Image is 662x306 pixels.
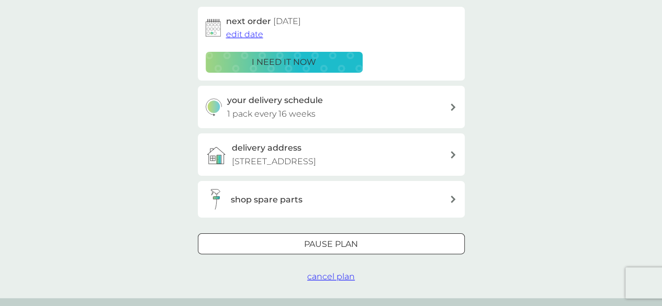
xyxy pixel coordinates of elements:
[198,181,465,218] button: shop spare parts
[206,52,363,73] button: i need it now
[307,270,355,284] button: cancel plan
[198,233,465,254] button: Pause plan
[232,141,301,155] h3: delivery address
[232,155,316,168] p: [STREET_ADDRESS]
[227,94,323,107] h3: your delivery schedule
[252,55,316,69] p: i need it now
[226,29,263,39] span: edit date
[226,15,301,28] h2: next order
[198,133,465,176] a: delivery address[STREET_ADDRESS]
[198,86,465,128] button: your delivery schedule1 pack every 16 weeks
[307,271,355,281] span: cancel plan
[231,193,302,207] h3: shop spare parts
[273,16,301,26] span: [DATE]
[304,237,358,251] p: Pause plan
[226,28,263,41] button: edit date
[227,107,316,121] p: 1 pack every 16 weeks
